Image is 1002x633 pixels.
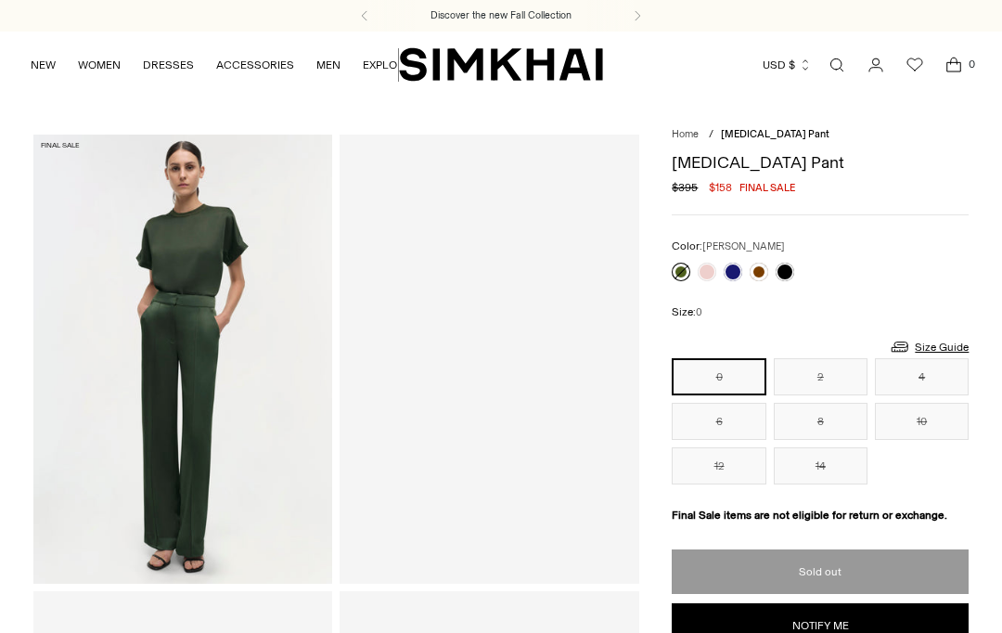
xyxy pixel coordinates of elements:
[672,127,969,143] nav: breadcrumbs
[875,403,969,440] button: 10
[774,403,867,440] button: 8
[672,128,699,140] a: Home
[672,179,698,196] s: $395
[216,45,294,85] a: ACCESSORIES
[963,56,980,72] span: 0
[33,135,333,584] img: Kyra Pant
[896,46,933,84] a: Wishlist
[763,45,812,85] button: USD $
[889,335,969,358] a: Size Guide
[818,46,855,84] a: Open search modal
[875,358,969,395] button: 4
[774,447,867,484] button: 14
[672,403,765,440] button: 6
[399,46,603,83] a: SIMKHAI
[935,46,972,84] a: Open cart modal
[672,358,765,395] button: 0
[702,240,785,252] span: [PERSON_NAME]
[31,45,56,85] a: NEW
[143,45,194,85] a: DRESSES
[672,154,969,171] h1: [MEDICAL_DATA] Pant
[696,306,702,318] span: 0
[78,45,121,85] a: WOMEN
[672,447,765,484] button: 12
[672,238,785,255] label: Color:
[340,135,639,584] a: Kyra Pant
[709,179,732,196] span: $158
[721,128,829,140] span: [MEDICAL_DATA] Pant
[430,8,572,23] a: Discover the new Fall Collection
[774,358,867,395] button: 2
[709,127,713,143] div: /
[316,45,340,85] a: MEN
[672,304,702,321] label: Size:
[672,509,947,522] strong: Final Sale items are not eligible for return or exchange.
[857,46,894,84] a: Go to the account page
[363,45,411,85] a: EXPLORE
